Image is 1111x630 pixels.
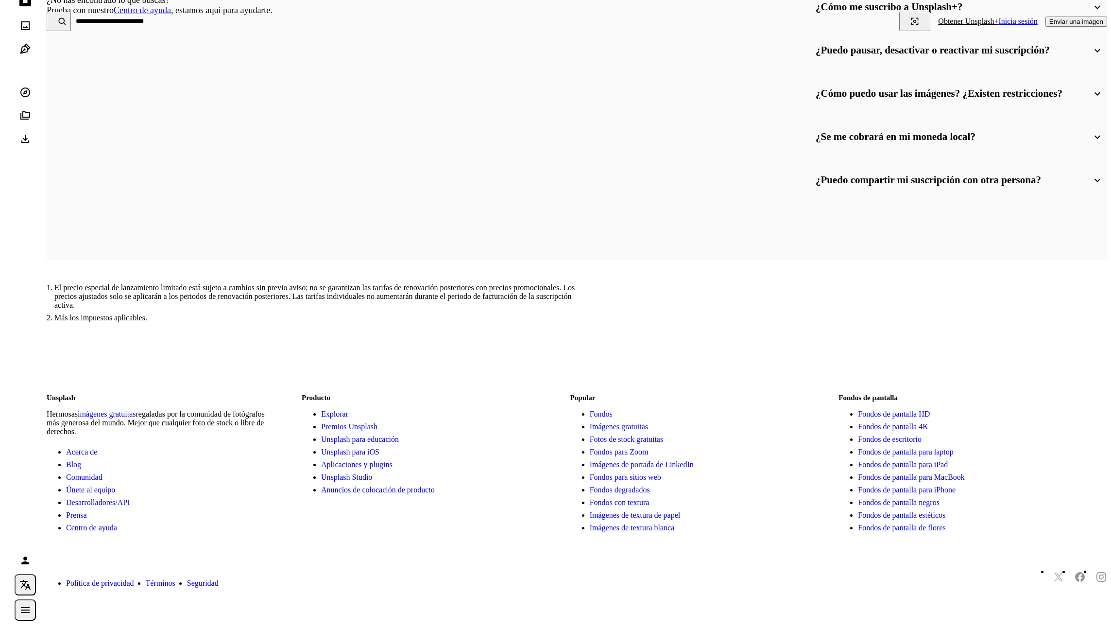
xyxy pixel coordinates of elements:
a: Blog [66,460,81,469]
a: Únete al equipo [66,486,115,494]
form: Encuentra imágenes en todo el sitio [47,12,930,31]
a: Política de privacidad [66,579,134,587]
button: Menú [15,599,36,621]
button: Idioma [15,574,36,595]
a: Premios Unsplash [321,422,377,431]
h6: Unsplash [47,394,265,402]
a: Seguridad [187,579,219,587]
a: Centro de ayuda [66,524,117,532]
a: Fotos [16,16,35,35]
summary: ¿Puedo pausar, desactivar o reactivar mi suscripción? [816,36,1103,64]
a: Fondos para sitios web [590,473,661,481]
a: Fondos de pantalla 4K [858,422,928,431]
li: Más los impuestos aplicables. [54,314,585,322]
p: Hermosas regaladas por la comunidad de fotógrafos más generosa del mundo. Mejor que cualquier fot... [47,410,265,436]
summary: ¿Puedo compartir mi suscripción con otra persona? [816,166,1103,194]
a: Fondos de pantalla para iPhone [858,486,956,494]
a: Imágenes de textura de papel [590,511,681,519]
a: Desarrolladores/API [66,498,130,507]
button: Enviar una imagen [1045,17,1107,27]
a: Unsplash para educación [321,435,399,443]
a: Fondos de pantalla HD [858,410,930,418]
a: Colecciones [16,106,35,125]
h6: Fondos de pantalla [838,394,1107,402]
a: Unsplash para iOS [321,448,379,456]
a: Sigue a Unsplash en Instagram [1092,567,1111,587]
summary: ¿Cómo puedo usar las imágenes? ¿Existen restricciones? [816,80,1103,107]
a: Aplicaciones y plugins [321,460,393,469]
a: Fondos de pantalla de flores [858,524,945,532]
a: Fondos con textura [590,498,650,507]
a: Fondos de escritorio [858,435,922,443]
li: El precio especial de lanzamiento limitado está sujeto a cambios sin previo aviso; no se garantiz... [54,283,585,310]
a: Imágenes gratuitas [590,422,648,431]
a: Inicia sesión [998,17,1037,26]
a: Imágenes de portada de LinkedIn [590,460,694,469]
a: Obtener Unsplash+ [938,17,998,26]
a: Sigue a Unsplash en Facebook [1070,567,1090,587]
h6: Producto [302,394,570,402]
a: Ilustraciones [16,39,35,59]
a: Iniciar sesión / Registrarse [16,551,35,570]
a: Historial de descargas [16,129,35,149]
h6: Popular [570,394,839,402]
a: Anuncios de colocación de producto [321,486,435,494]
a: Prensa [66,511,87,519]
a: Imágenes de textura blanca [590,524,675,532]
button: Buscar en Unsplash [47,12,71,31]
a: Términos [146,579,175,587]
a: Fondos de pantalla para laptop [858,448,953,456]
a: Fondos de pantalla para iPad [858,460,948,469]
a: Explorar [16,83,35,102]
a: Unsplash Studio [321,473,372,481]
a: Fondos de pantalla para MacBook [858,473,965,481]
a: Fotos de stock gratuitas [590,435,664,443]
a: Fondos de pantalla estéticos [858,511,945,519]
a: Explorar [321,410,348,418]
a: Sigue a Unsplash en Twitter [1049,567,1068,587]
a: imágenes gratuitas [78,410,136,418]
a: Fondos degradados [590,486,650,494]
a: Fondos para Zoom [590,448,649,456]
a: Fondos [590,410,613,418]
a: Comunidad [66,473,103,481]
a: Acerca de [66,448,97,456]
summary: ¿Se me cobrará en mi moneda local? [816,123,1103,151]
button: Búsqueda visual [899,12,930,31]
a: Fondos de pantalla negros [858,498,940,507]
